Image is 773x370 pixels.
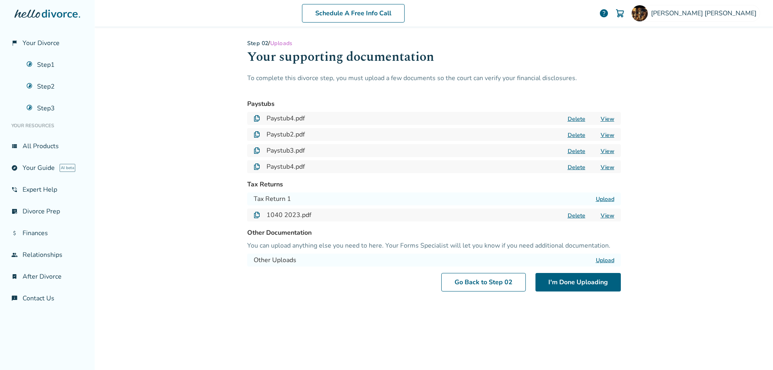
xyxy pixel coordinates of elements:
[599,8,609,18] a: help
[6,159,88,177] a: exploreYour GuideAI beta
[302,4,405,23] a: Schedule A Free Info Call
[565,211,588,220] button: Delete
[267,146,305,155] h4: Paystub3.pdf
[247,99,621,109] h3: Paystubs
[254,115,260,122] img: Document
[6,118,88,134] li: Your Resources
[247,39,269,47] a: Step 02
[565,147,588,155] button: Delete
[267,114,305,123] h4: Paystub4.pdf
[6,224,88,242] a: attach_moneyFinances
[22,77,88,96] a: Step2
[601,147,614,155] a: View
[247,47,621,73] h1: Your supporting documentation
[11,273,18,280] span: bookmark_check
[23,39,60,48] span: Your Divorce
[601,163,614,171] a: View
[247,180,621,189] h3: Tax Returns
[6,267,88,286] a: bookmark_checkAfter Divorce
[11,186,18,193] span: phone_in_talk
[6,34,88,52] a: flag_2Your Divorce
[11,143,18,149] span: view_list
[267,210,311,220] h4: 1040 2023.pdf
[441,273,526,291] a: Go Back to Step 02
[651,9,760,18] span: [PERSON_NAME] [PERSON_NAME]
[6,137,88,155] a: view_listAll Products
[60,164,75,172] span: AI beta
[535,273,621,291] button: I'm Done Uploading
[11,252,18,258] span: group
[6,289,88,308] a: chat_infoContact Us
[565,115,588,123] button: Delete
[615,8,625,18] img: Cart
[596,195,614,203] label: Upload
[733,331,773,370] iframe: Chat Widget
[254,147,260,154] img: Document
[11,230,18,236] span: attach_money
[22,99,88,118] a: Step3
[247,241,621,250] p: You can upload anything else you need to here. Your Forms Specialist will let you know if you nee...
[254,194,291,204] h4: Tax Return 1
[565,131,588,139] button: Delete
[247,73,621,93] p: To complete this divorce step, you must upload a few documents so the court can verify your finan...
[11,208,18,215] span: list_alt_check
[11,295,18,302] span: chat_info
[254,255,296,265] h4: Other Uploads
[254,163,260,170] img: Document
[601,212,614,219] a: View
[247,228,621,238] h3: Other Documentation
[22,56,88,74] a: Step1
[565,163,588,172] button: Delete
[267,162,305,172] h4: Paystub4.pdf
[247,39,621,47] div: /
[267,130,305,139] h4: Paystub2.pdf
[11,40,18,46] span: flag_2
[11,165,18,171] span: explore
[6,180,88,199] a: phone_in_talkExpert Help
[254,131,260,138] img: Document
[596,256,614,264] label: Upload
[632,5,648,21] img: M
[254,212,260,218] img: Document
[601,131,614,139] a: View
[6,246,88,264] a: groupRelationships
[601,115,614,123] a: View
[6,202,88,221] a: list_alt_checkDivorce Prep
[270,39,293,47] span: Uploads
